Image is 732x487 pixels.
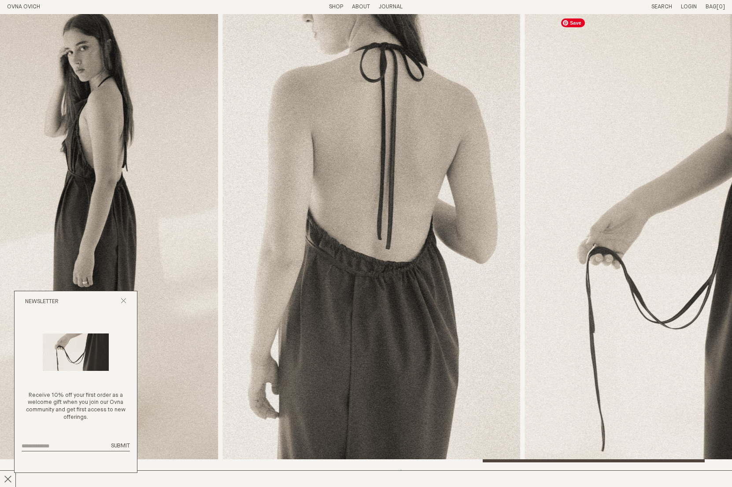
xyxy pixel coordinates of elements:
div: 7 / 8 [222,14,520,462]
span: Save [561,18,585,27]
button: Close popup [121,298,126,306]
a: Home [7,4,40,10]
a: Search [651,4,672,10]
p: Receive 10% off your first order as a welcome gift when you join our Ovna community and get first... [22,392,130,422]
a: Shop [329,4,343,10]
img: Apron Dress [222,14,520,462]
span: [0] [717,4,725,10]
span: Submit [111,443,130,449]
a: Login [681,4,697,10]
span: $380.00 [399,470,423,476]
a: Journal [379,4,403,10]
span: Bag [706,4,717,10]
h2: Apron Dress [7,469,181,482]
button: Submit [111,443,130,450]
h2: Newsletter [25,298,59,306]
summary: About [352,4,370,11]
